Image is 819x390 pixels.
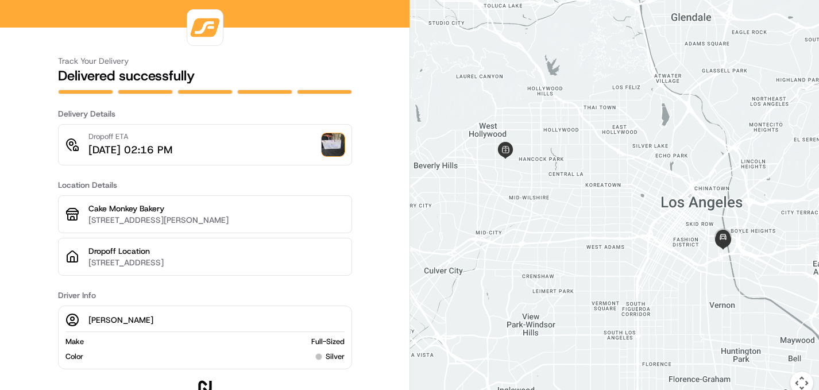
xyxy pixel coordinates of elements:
p: Dropoff Location [88,245,345,257]
p: [PERSON_NAME] [88,314,153,326]
h3: Delivery Details [58,108,352,119]
span: silver [326,352,345,362]
p: Cake Monkey Bakery [88,203,345,214]
img: logo-public_tracking_screen-VNDR-1688417501853.png [190,12,221,43]
h3: Location Details [58,179,352,191]
img: photo_proof_of_delivery image [322,133,345,156]
span: Color [65,352,83,362]
span: Full-Sized [311,337,345,347]
h3: Track Your Delivery [58,55,352,67]
p: [STREET_ADDRESS][PERSON_NAME] [88,214,345,226]
p: [DATE] 02:16 PM [88,142,172,158]
p: [STREET_ADDRESS] [88,257,345,268]
h2: Delivered successfully [58,67,352,85]
span: Make [65,337,84,347]
h3: Driver Info [58,289,352,301]
p: Dropoff ETA [88,132,172,142]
